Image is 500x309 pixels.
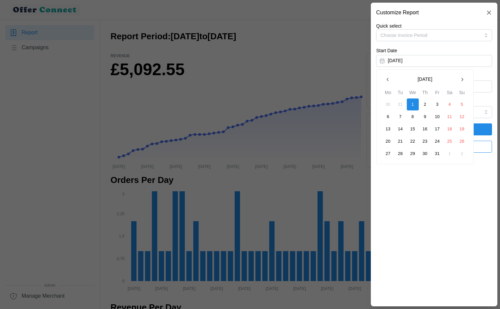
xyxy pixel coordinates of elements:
th: We [406,89,419,98]
button: 27 January 2025 [382,148,394,160]
button: 29 January 2025 [407,148,419,160]
button: 31 December 2024 [394,98,406,110]
button: 19 January 2025 [456,123,468,135]
h2: Customize Report [376,10,419,15]
button: 12 January 2025 [456,111,468,123]
button: 16 January 2025 [419,123,431,135]
button: 24 January 2025 [431,135,443,147]
button: 25 January 2025 [444,135,456,147]
label: Start Date [376,47,397,55]
span: Choose Invoice Period [380,33,427,38]
button: 10 January 2025 [431,111,443,123]
button: 7 January 2025 [394,111,406,123]
button: 31 January 2025 [431,148,443,160]
button: 3 January 2025 [431,98,443,110]
button: 9 January 2025 [419,111,431,123]
button: 18 January 2025 [444,123,456,135]
button: 5 January 2025 [456,98,468,110]
button: 8 January 2025 [407,111,419,123]
button: 30 January 2025 [419,148,431,160]
button: 17 January 2025 [431,123,443,135]
button: 2 February 2025 [456,148,468,160]
button: [DATE] [376,55,492,67]
th: Fr [431,89,443,98]
button: [DATE] [394,74,456,85]
button: 14 January 2025 [394,123,406,135]
th: Su [456,89,468,98]
button: 4 January 2025 [444,98,456,110]
th: Sa [443,89,456,98]
button: 30 December 2024 [382,98,394,110]
button: 1 February 2025 [444,148,456,160]
button: 15 January 2025 [407,123,419,135]
th: Mo [382,89,394,98]
button: 26 January 2025 [456,135,468,147]
p: Quick select [376,23,492,29]
th: Th [419,89,431,98]
button: 28 January 2025 [394,148,406,160]
button: 22 January 2025 [407,135,419,147]
button: 1 January 2025 [407,98,419,110]
button: 21 January 2025 [394,135,406,147]
button: 23 January 2025 [419,135,431,147]
button: 20 January 2025 [382,135,394,147]
button: 6 January 2025 [382,111,394,123]
button: 11 January 2025 [444,111,456,123]
button: 13 January 2025 [382,123,394,135]
th: Tu [394,89,406,98]
button: 2 January 2025 [419,98,431,110]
